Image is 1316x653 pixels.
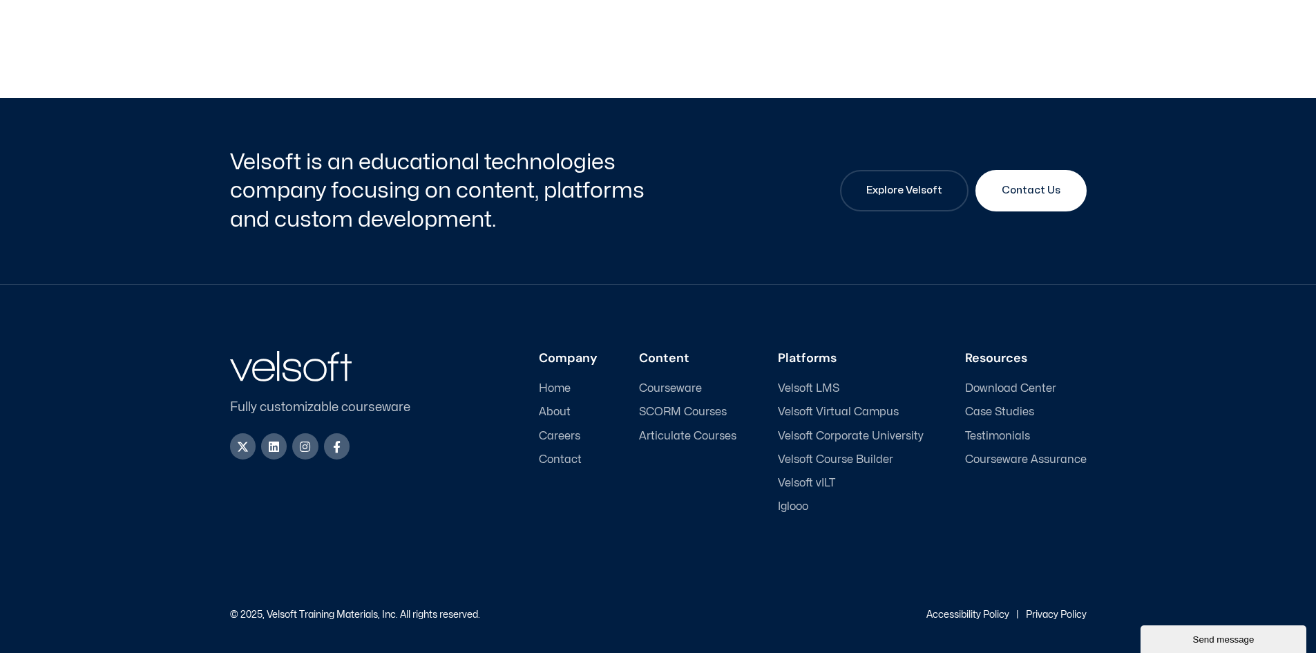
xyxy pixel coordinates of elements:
span: Velsoft vILT [778,477,835,490]
a: Velsoft Virtual Campus [778,406,924,419]
a: Iglooo [778,500,924,513]
span: About [539,406,571,419]
span: Careers [539,430,580,443]
a: Velsoft Course Builder [778,453,924,466]
a: Home [539,382,598,395]
a: Velsoft LMS [778,382,924,395]
a: Case Studies [965,406,1087,419]
a: Accessibility Policy [926,610,1009,619]
span: Velsoft Course Builder [778,453,893,466]
span: Iglooo [778,500,808,513]
a: Courseware [639,382,736,395]
a: SCORM Courses [639,406,736,419]
a: About [539,406,598,419]
h3: Platforms [778,351,924,366]
span: Case Studies [965,406,1034,419]
span: Contact Us [1002,182,1060,199]
a: Testimonials [965,430,1087,443]
iframe: chat widget [1141,623,1309,653]
a: Explore Velsoft [840,170,969,211]
a: Velsoft vILT [778,477,924,490]
span: Download Center [965,382,1056,395]
span: Testimonials [965,430,1030,443]
h3: Resources [965,351,1087,366]
a: Articulate Courses [639,430,736,443]
a: Privacy Policy [1026,610,1087,619]
a: Courseware Assurance [965,453,1087,466]
a: Contact [539,453,598,466]
h3: Content [639,351,736,366]
span: Courseware [639,382,702,395]
p: © 2025, Velsoft Training Materials, Inc. All rights reserved. [230,610,480,620]
a: Download Center [965,382,1087,395]
span: Home [539,382,571,395]
span: Explore Velsoft [866,182,942,199]
span: Contact [539,453,582,466]
p: Fully customizable courseware [230,398,433,417]
span: Velsoft LMS [778,382,839,395]
h3: Company [539,351,598,366]
span: Velsoft Virtual Campus [778,406,899,419]
h2: Velsoft is an educational technologies company focusing on content, platforms and custom developm... [230,148,655,234]
a: Careers [539,430,598,443]
p: | [1016,610,1019,620]
a: Velsoft Corporate University [778,430,924,443]
span: SCORM Courses [639,406,727,419]
a: Contact Us [975,170,1087,211]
